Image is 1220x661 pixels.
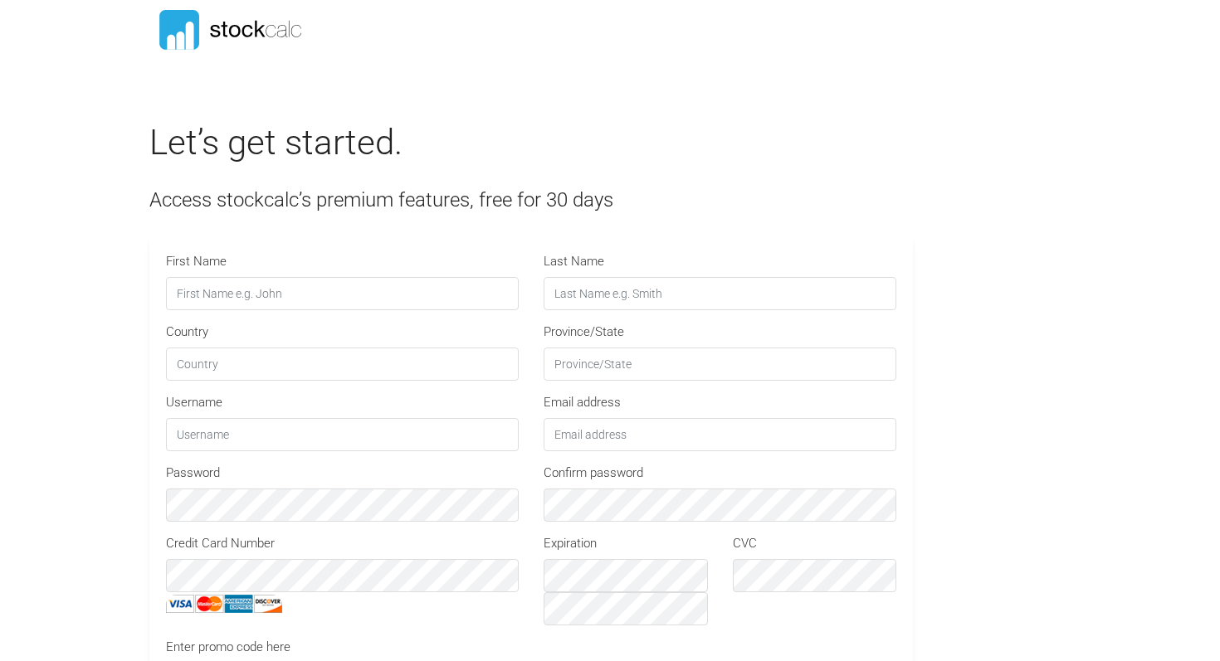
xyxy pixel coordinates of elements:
img: CC_icons.png [166,595,282,613]
label: Enter promo code here [166,638,290,657]
input: Email address [544,418,896,451]
input: Country [166,348,519,381]
label: Province/State [544,323,624,342]
label: CVC [733,534,757,553]
h4: Access stockcalc’s premium features, free for 30 days [149,188,913,212]
label: Email address [544,393,621,412]
input: First Name e.g. John [166,277,519,310]
label: Confirm password [544,464,643,483]
input: Last Name e.g. Smith [544,277,896,310]
h2: Let’s get started. [149,122,913,163]
label: Username [166,393,222,412]
label: Last Name [544,252,604,271]
input: Province/State [544,348,896,381]
label: Password [166,464,220,483]
label: Credit Card Number [166,534,275,553]
input: Username [166,418,519,451]
label: Expiration [544,534,597,553]
label: First Name [166,252,227,271]
label: Country [166,323,208,342]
